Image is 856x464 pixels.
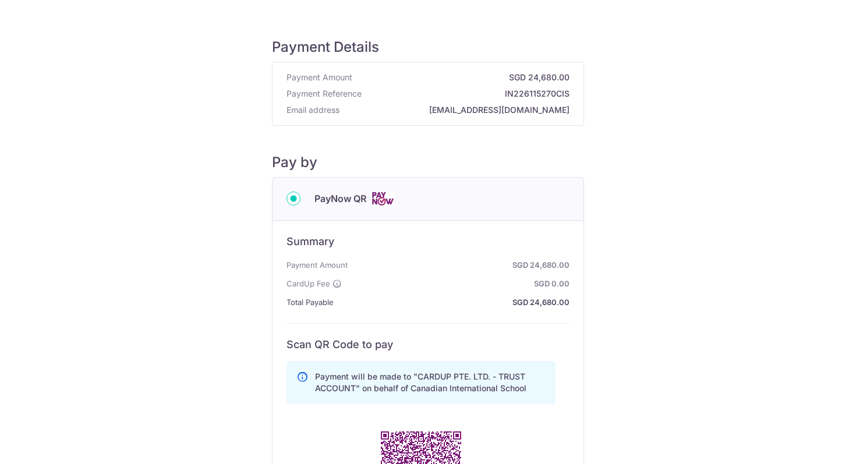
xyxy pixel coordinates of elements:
span: Payment Reference [286,88,362,100]
div: PayNow QR Cards logo [286,192,570,206]
strong: SGD 0.00 [346,277,570,291]
strong: SGD 24,680.00 [338,295,570,309]
h5: Pay by [272,154,584,171]
p: Payment will be made to "CARDUP PTE. LTD. - TRUST ACCOUNT" on behalf of Canadian International Sc... [315,371,546,394]
strong: IN226115270CIS [366,88,570,100]
strong: [EMAIL_ADDRESS][DOMAIN_NAME] [344,104,570,116]
span: Total Payable [286,295,334,309]
span: Email address [286,104,339,116]
span: PayNow QR [314,192,366,206]
strong: SGD 24,680.00 [357,72,570,83]
span: Payment Amount [286,258,348,272]
span: CardUp Fee [286,277,330,291]
strong: SGD 24,680.00 [352,258,570,272]
h6: Scan QR Code to pay [286,338,570,352]
span: Payment Amount [286,72,352,83]
h6: Summary [286,235,570,249]
img: Cards logo [371,192,394,206]
h5: Payment Details [272,38,584,56]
